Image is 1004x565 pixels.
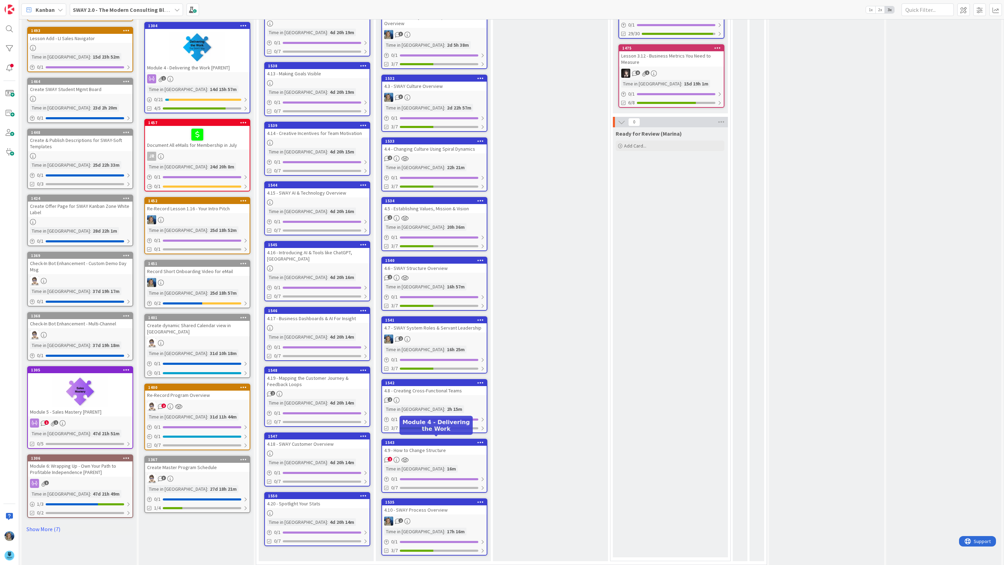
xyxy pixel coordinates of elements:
div: 37d 19h 17m [91,287,121,295]
span: : [444,223,445,231]
div: 1534 [382,198,487,204]
span: 0 / 1 [391,293,398,301]
div: 0/1 [145,359,250,368]
div: 4.19 - Mapping the Customer Journey & Feedback Loops [265,374,370,389]
div: 1544 [265,182,370,188]
span: : [327,88,328,96]
a: 15404.6 - SWAY Structure OverviewTime in [GEOGRAPHIC_DATA]:16h 57m0/13/7 [381,257,487,311]
div: 1368 [28,313,132,319]
img: Visit kanbanzone.com [5,5,14,14]
span: 0 / 1 [154,183,161,190]
span: 0/7 [274,48,281,55]
div: 1457 [145,120,250,126]
img: MA [384,334,393,344]
div: 1533 [385,139,487,144]
div: 1541 [385,318,487,323]
div: Time in [GEOGRAPHIC_DATA] [30,341,90,349]
div: Time in [GEOGRAPHIC_DATA] [147,349,207,357]
span: : [444,346,445,353]
div: 4.4 - Changing Culture Using Spiral Dynamics [382,144,487,153]
div: Time in [GEOGRAPHIC_DATA] [30,287,90,295]
div: 1368 [31,314,132,318]
div: 4d 20h 19m [328,29,356,36]
span: 0/7 [274,293,281,300]
div: 0/2 [145,299,250,308]
div: 0/1 [28,297,132,306]
a: 1305Module 5 - Sales Mastery [PARENT]Time in [GEOGRAPHIC_DATA]:47d 21h 51m0/5 [27,366,133,449]
div: 0/1 [382,114,487,122]
span: 8 [636,70,640,75]
img: MA [384,30,393,39]
div: 1451 [145,261,250,267]
div: 4.5 - Establishing Values, Mission & Vision [382,204,487,213]
div: 1493Lesson Add - LI Sales Navigator [28,28,132,43]
div: Time in [GEOGRAPHIC_DATA] [30,227,90,235]
span: 2 [388,215,392,220]
div: 1401Create dynamic Shared Calendar view in [GEOGRAPHIC_DATA] [145,315,250,336]
div: 4.3 - SWAY Culture Overview [382,82,487,91]
div: 1451Record Short Onboarding Video for eMail [145,261,250,276]
span: 0/3 [37,180,44,188]
div: 4.14 - Creative Incentives for Team Motivation [265,129,370,138]
div: 1424 [28,195,132,202]
div: 16h 57m [445,283,466,291]
div: 0/1 [382,293,487,301]
span: 0 / 1 [391,234,398,241]
div: 1540 [385,258,487,263]
div: 1448Create & Publish Descriptions for SWAY-Soft Templates [28,129,132,151]
div: 0/1 [265,38,370,47]
div: 0/1 [265,217,370,226]
span: 1 [161,76,166,81]
div: 0/1 [619,21,724,29]
div: 15414.7 - SWAY System Roles & Servant Leadership [382,317,487,332]
div: 1452 [148,198,250,203]
span: : [90,104,91,112]
div: 15444.15 - SWAY AI & Technology Overview [265,182,370,197]
div: Time in [GEOGRAPHIC_DATA] [267,88,327,96]
div: 1475Lesson 3.12 - Business Metrics You Need to Measure [619,45,724,67]
div: 0/1 [145,182,250,191]
div: Create & Publish Descriptions for SWAY-Soft Templates [28,136,132,151]
div: Time in [GEOGRAPHIC_DATA] [384,104,444,112]
a: 1457Document All eMails for Membership in JulyJRTime in [GEOGRAPHIC_DATA]:24d 20h 8m0/10/1 [144,119,250,191]
span: : [327,333,328,341]
div: 0/1 [265,158,370,166]
span: 0 / 1 [274,218,281,225]
a: 15394.14 - Creative Incentives for Team MotivationTime in [GEOGRAPHIC_DATA]:4d 20h 15m0/10/7 [264,122,370,176]
a: 1452Re-Record Lesson 1.16 - Your Intro PitchMATime in [GEOGRAPHIC_DATA]:25d 18h 52m0/10/1 [144,197,250,254]
div: 1369 [28,253,132,259]
div: 15d 23h 52m [91,53,121,61]
div: 1305 [31,368,132,372]
div: 2d 22h 57m [445,104,473,112]
div: Time in [GEOGRAPHIC_DATA] [384,283,444,291]
a: 15384.13 - Making Goals VisibleTime in [GEOGRAPHIC_DATA]:4d 20h 19m0/10/7 [264,62,370,116]
div: 1539 [265,122,370,129]
b: SWAY 2.0 - The Modern Consulting Blueprint [73,6,183,13]
div: TP [28,276,132,285]
div: 24d 20h 8m [208,163,236,171]
span: 0 / 1 [391,356,398,363]
div: 1540 [382,257,487,264]
div: JR [147,152,156,161]
div: 1369 [31,253,132,258]
span: : [327,273,328,281]
a: 15344.5 - Establishing Values, Mission & VisionTime in [GEOGRAPHIC_DATA]:20h 36m0/13/7 [381,197,487,251]
div: 0/1 [619,90,724,98]
a: 1401Create dynamic Shared Calendar view in [GEOGRAPHIC_DATA]TPTime in [GEOGRAPHIC_DATA]:31d 10h 1... [144,314,250,378]
span: 0 / 1 [154,369,161,377]
div: 1533 [382,138,487,144]
div: MA [145,278,250,287]
span: 0 / 1 [154,237,161,244]
div: 1368Check-In Bot Enhancement - Multi-Channel [28,313,132,328]
span: 0 / 1 [37,238,44,245]
a: Time in [GEOGRAPHIC_DATA]:4d 20h 19m0/10/7 [264,2,370,56]
span: 0 / 1 [274,99,281,106]
input: Quick Filter... [902,3,954,16]
a: 15484.19 - Mapping the Customer Journey & Feedback LoopsTime in [GEOGRAPHIC_DATA]:4d 20h 14m0/10/7 [264,367,370,427]
div: 23d 2h 20m [91,104,119,112]
div: 25d 18h 57m [208,289,238,297]
span: 3/7 [391,365,398,372]
span: 6/8 [628,99,635,106]
div: 1475 [622,46,724,51]
div: 1539 [268,123,370,128]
